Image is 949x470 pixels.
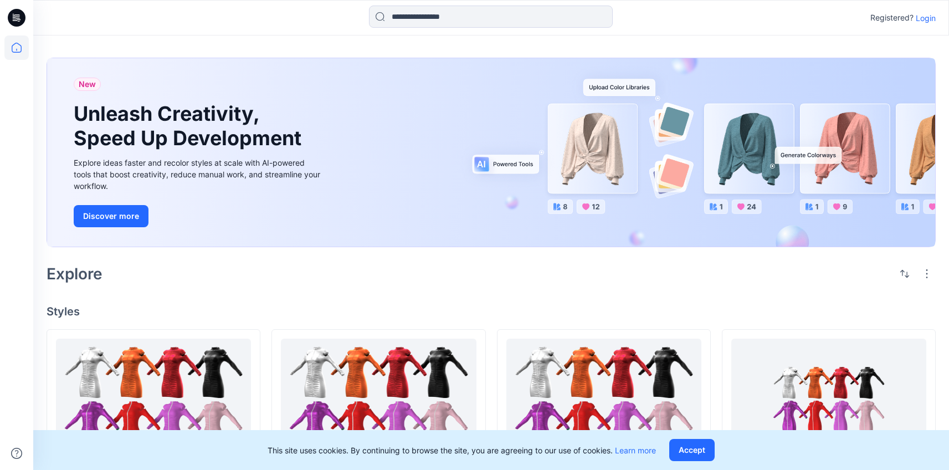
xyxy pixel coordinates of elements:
[79,78,96,91] span: New
[74,205,323,227] a: Discover more
[669,439,715,461] button: Accept
[47,265,102,283] h2: Explore
[56,339,251,461] a: Automation
[916,12,936,24] p: Login
[870,11,914,24] p: Registered?
[74,102,306,150] h1: Unleash Creativity, Speed Up Development
[47,305,936,318] h4: Styles
[74,157,323,192] div: Explore ideas faster and recolor styles at scale with AI-powered tools that boost creativity, red...
[281,339,476,461] a: Automation
[731,339,926,461] a: Automation
[615,446,656,455] a: Learn more
[74,205,148,227] button: Discover more
[268,445,656,456] p: This site uses cookies. By continuing to browse the site, you are agreeing to our use of cookies.
[506,339,701,461] a: Automation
